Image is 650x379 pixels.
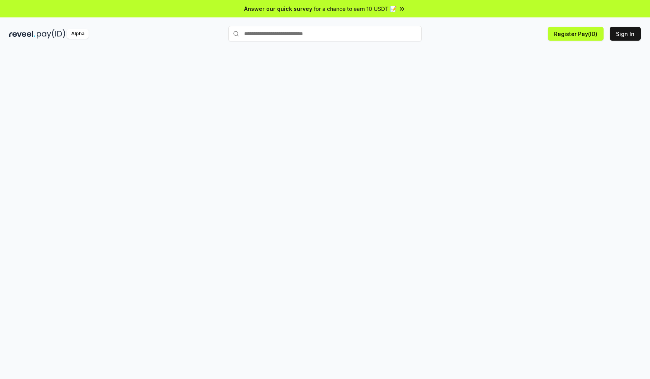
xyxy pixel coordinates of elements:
[610,27,641,41] button: Sign In
[37,29,65,39] img: pay_id
[314,5,397,13] span: for a chance to earn 10 USDT 📝
[244,5,312,13] span: Answer our quick survey
[67,29,89,39] div: Alpha
[9,29,35,39] img: reveel_dark
[548,27,604,41] button: Register Pay(ID)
